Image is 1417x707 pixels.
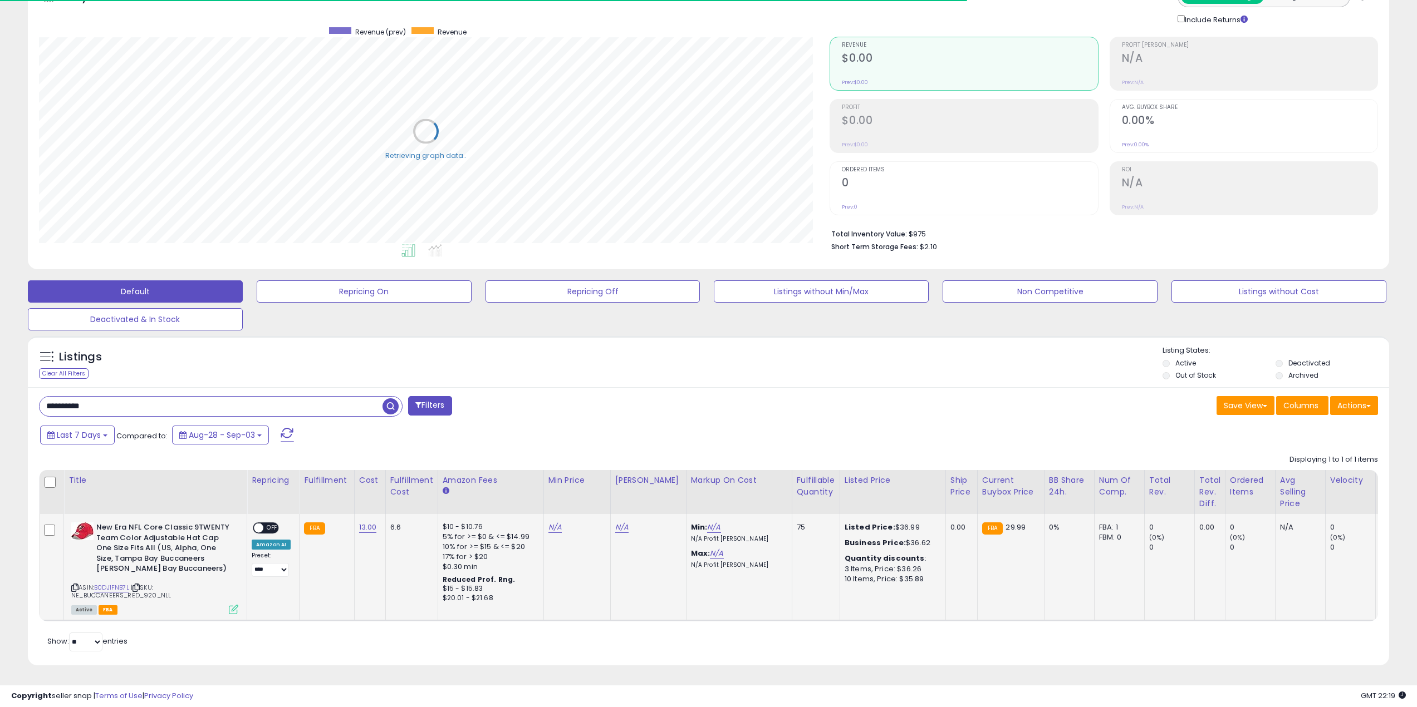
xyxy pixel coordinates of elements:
[982,522,1003,535] small: FBA
[304,474,349,486] div: Fulfillment
[1006,522,1026,532] span: 29.99
[1122,176,1377,191] h2: N/A
[714,280,929,303] button: Listings without Min/Max
[1149,542,1194,552] div: 0
[71,522,94,540] img: 41oBP7nxZIL._SL40_.jpg
[172,426,269,444] button: Aug-28 - Sep-03
[1276,396,1328,415] button: Columns
[1330,542,1375,552] div: 0
[28,308,243,330] button: Deactivated & In Stock
[831,242,918,251] b: Short Term Storage Fees:
[390,474,433,498] div: Fulfillment Cost
[842,167,1097,173] span: Ordered Items
[1280,522,1317,532] div: N/A
[1049,474,1090,498] div: BB Share 24h.
[252,552,291,577] div: Preset:
[257,280,472,303] button: Repricing On
[116,431,168,441] span: Compared to:
[57,429,101,441] span: Last 7 Days
[144,690,193,701] a: Privacy Policy
[1122,114,1377,129] h2: 0.00%
[691,535,783,543] p: N/A Profit [PERSON_NAME]
[28,280,243,303] button: Default
[1199,474,1220,510] div: Total Rev. Diff.
[1361,690,1406,701] span: 2025-09-11 22:19 GMT
[1169,13,1261,26] div: Include Returns
[842,176,1097,191] h2: 0
[797,522,831,532] div: 75
[443,575,516,584] b: Reduced Prof. Rng.
[96,522,232,577] b: New Era NFL Core Classic 9TWENTY Team Color Adjustable Hat Cap One Size Fits All (US, Alpha, One ...
[1122,52,1377,67] h2: N/A
[1330,396,1378,415] button: Actions
[686,470,792,514] th: The percentage added to the cost of goods (COGS) that forms the calculator for Min & Max prices.
[548,474,606,486] div: Min Price
[831,229,907,239] b: Total Inventory Value:
[1099,532,1136,542] div: FBM: 0
[1149,522,1194,532] div: 0
[842,204,857,210] small: Prev: 0
[943,280,1158,303] button: Non Competitive
[189,429,255,441] span: Aug-28 - Sep-03
[615,474,681,486] div: [PERSON_NAME]
[1330,533,1346,542] small: (0%)
[47,636,128,646] span: Show: entries
[71,583,171,600] span: | SKU: NE_BUCCANEERS_RED_920_NLL
[11,691,193,701] div: seller snap | |
[443,486,449,496] small: Amazon Fees.
[1163,345,1389,356] p: Listing States:
[1199,522,1217,532] div: 0.00
[842,79,868,86] small: Prev: $0.00
[1230,542,1275,552] div: 0
[1099,474,1140,498] div: Num of Comp.
[950,474,973,498] div: Ship Price
[845,553,937,563] div: :
[707,522,720,533] a: N/A
[1122,105,1377,111] span: Avg. Buybox Share
[691,522,708,532] b: Min:
[845,537,906,548] b: Business Price:
[1122,167,1377,173] span: ROI
[920,241,937,252] span: $2.10
[443,474,539,486] div: Amazon Fees
[842,105,1097,111] span: Profit
[1175,370,1216,380] label: Out of Stock
[68,474,242,486] div: Title
[1289,454,1378,465] div: Displaying 1 to 1 of 1 items
[486,280,700,303] button: Repricing Off
[831,226,1370,240] li: $975
[691,561,783,569] p: N/A Profit [PERSON_NAME]
[408,396,452,416] button: Filters
[39,368,89,379] div: Clear All Filters
[1280,474,1321,510] div: Avg Selling Price
[1049,522,1086,532] div: 0%
[691,548,710,558] b: Max:
[304,522,325,535] small: FBA
[845,538,937,548] div: $36.62
[845,522,895,532] b: Listed Price:
[1288,370,1318,380] label: Archived
[99,605,117,615] span: FBA
[842,141,868,148] small: Prev: $0.00
[1330,474,1371,486] div: Velocity
[390,522,429,532] div: 6.6
[385,150,467,160] div: Retrieving graph data..
[1099,522,1136,532] div: FBA: 1
[845,564,937,574] div: 3 Items, Price: $36.26
[842,114,1097,129] h2: $0.00
[615,522,629,533] a: N/A
[443,522,535,532] div: $10 - $10.76
[845,474,941,486] div: Listed Price
[71,522,238,613] div: ASIN:
[1175,358,1196,368] label: Active
[1122,79,1144,86] small: Prev: N/A
[797,474,835,498] div: Fulfillable Quantity
[11,690,52,701] strong: Copyright
[845,522,937,532] div: $36.99
[1230,522,1275,532] div: 0
[443,562,535,572] div: $0.30 min
[842,52,1097,67] h2: $0.00
[359,474,381,486] div: Cost
[845,574,937,584] div: 10 Items, Price: $35.89
[1230,474,1271,498] div: Ordered Items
